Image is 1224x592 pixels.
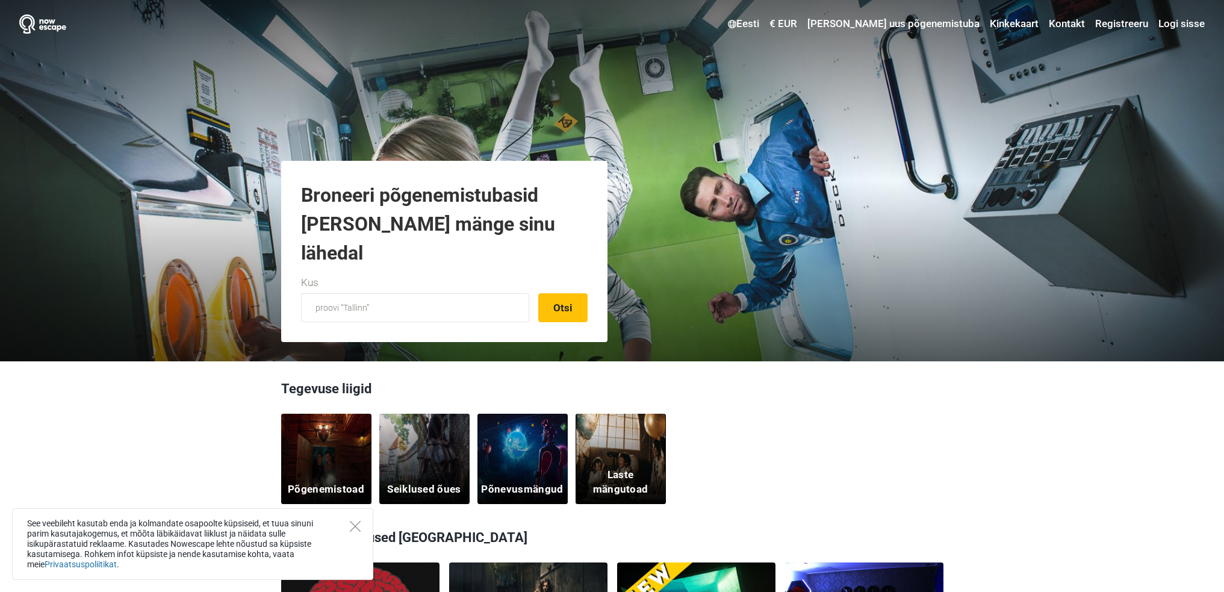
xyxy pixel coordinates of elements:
[766,13,800,35] a: € EUR
[387,482,461,497] h5: Seiklused õues
[350,521,361,532] button: Close
[583,468,658,497] h5: Laste mängutoad
[19,14,66,34] img: Nowescape logo
[728,20,736,28] img: Eesti
[281,522,943,553] h3: Parimad tegevused [GEOGRAPHIC_DATA]
[1092,13,1151,35] a: Registreeru
[804,13,983,35] a: [PERSON_NAME] uus põgenemistuba
[301,275,318,291] label: Kus
[288,482,364,497] h5: Põgenemistoad
[481,482,563,497] h5: Põnevusmängud
[477,414,568,504] a: Põnevusmängud
[987,13,1042,35] a: Kinkekaart
[301,181,588,267] h1: Broneeri põgenemistubasid [PERSON_NAME] mänge sinu lähedal
[301,293,529,322] input: proovi “Tallinn”
[1046,13,1088,35] a: Kontakt
[281,379,943,405] h3: Tegevuse liigid
[1155,13,1205,35] a: Logi sisse
[379,414,470,504] a: Seiklused õues
[45,559,117,569] a: Privaatsuspoliitikat
[725,13,762,35] a: Eesti
[12,508,373,580] div: See veebileht kasutab enda ja kolmandate osapoolte küpsiseid, et tuua sinuni parim kasutajakogemu...
[281,414,371,504] a: Põgenemistoad
[576,414,666,504] a: Laste mängutoad
[538,293,588,322] button: Otsi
